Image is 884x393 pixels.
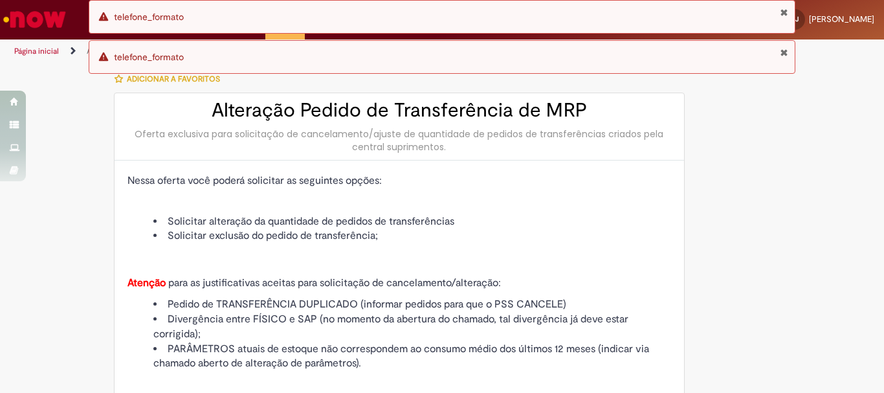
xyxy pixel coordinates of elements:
[1,6,68,32] img: ServiceNow
[153,342,649,370] span: PARÂMETROS atuais de estoque não correspondem ao consumo médio dos últimos 12 meses (indicar via ...
[168,215,454,228] span: Solicitar alteração da quantidade de pedidos de transferências
[127,128,671,153] div: Oferta exclusiva para solicitação de cancelamento/ajuste de quantidade de pedidos de transferênci...
[809,14,874,25] span: [PERSON_NAME]
[127,174,382,187] span: Nessa oferta você poderá solicitar as seguintes opções:
[780,7,788,17] button: Fechar Notificação
[153,313,628,341] span: Divergência entre FÍSICO e SAP (no momento da abertura do chamado, tal divergência já deve estar ...
[114,11,184,23] span: telefone_formato
[127,276,166,289] strong: Atenção
[127,276,501,289] span: para as justificativas aceitas para solicitação de cancelamento/alteração:
[114,51,184,63] span: telefone_formato
[14,46,59,56] a: Página inicial
[168,229,378,242] span: Solicitar exclusão do pedido de transferência;
[10,39,580,63] ul: Trilhas de página
[127,100,671,121] h2: Alteração Pedido de Transferência de MRP
[780,47,788,58] button: Fechar Notificação
[127,74,220,84] span: Adicionar a Favoritos
[87,46,236,56] a: Alteração Pedido de Transferência de MRP
[168,298,566,311] span: Pedido de TRANSFERÊNCIA DUPLICADO (informar pedidos para que o PSS CANCELE)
